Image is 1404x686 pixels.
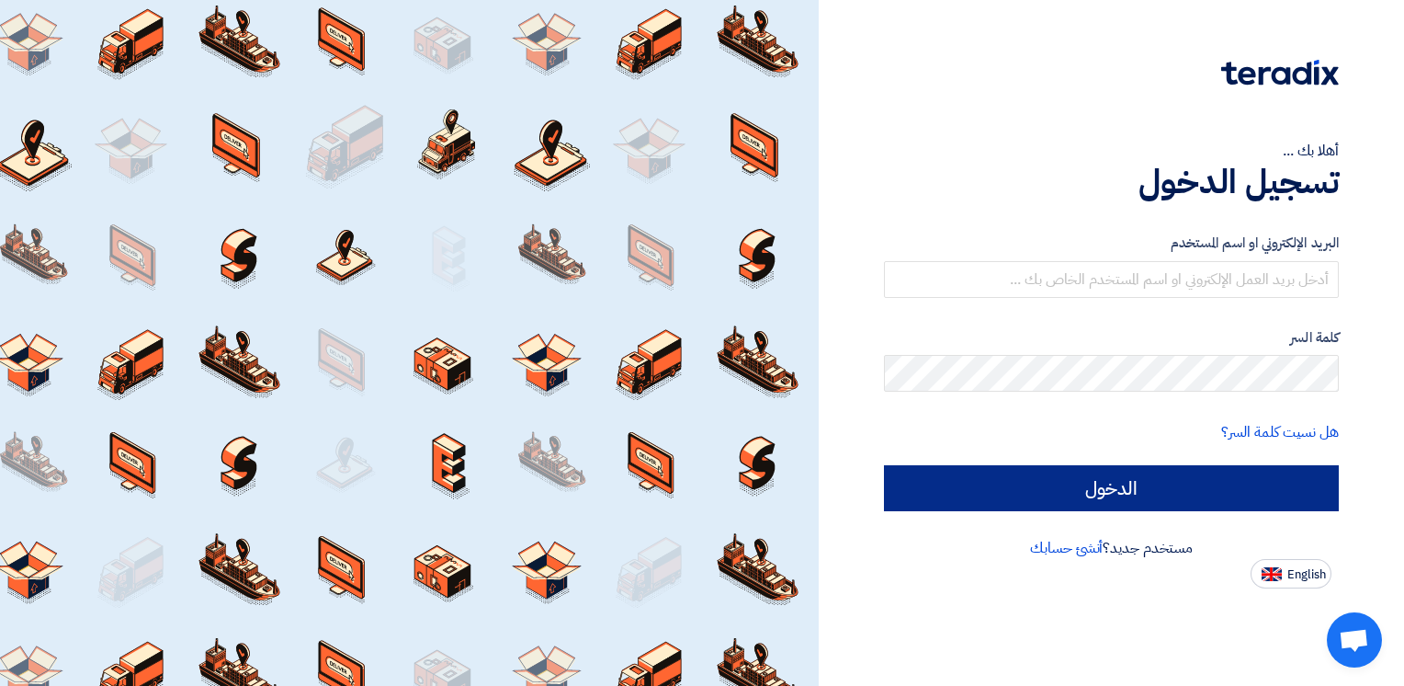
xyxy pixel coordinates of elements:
input: الدخول [884,465,1339,511]
h1: تسجيل الدخول [884,162,1339,202]
input: أدخل بريد العمل الإلكتروني او اسم المستخدم الخاص بك ... [884,261,1339,298]
span: English [1287,568,1326,581]
div: مستخدم جديد؟ [884,537,1339,559]
img: en-US.png [1262,567,1282,581]
div: أهلا بك ... [884,140,1339,162]
a: Open chat [1327,612,1382,668]
label: كلمة السر [884,327,1339,349]
a: أنشئ حسابك [1030,537,1103,559]
a: هل نسيت كلمة السر؟ [1221,421,1339,443]
button: English [1251,559,1331,589]
label: البريد الإلكتروني او اسم المستخدم [884,233,1339,254]
img: Teradix logo [1221,60,1339,86]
